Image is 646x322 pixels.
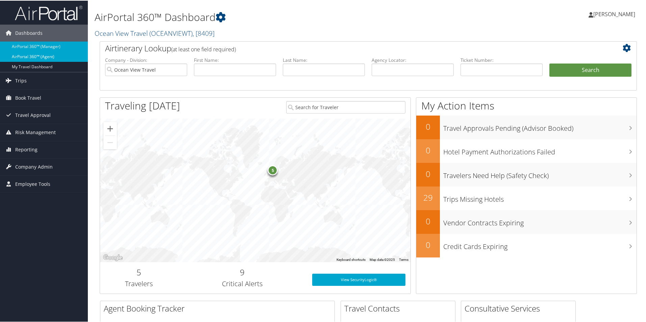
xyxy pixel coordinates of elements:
h2: Travel Contacts [344,302,455,314]
a: [PERSON_NAME] [589,3,642,24]
h2: Consultative Services [465,302,575,314]
img: Google [102,253,124,262]
span: Company Admin [15,158,53,175]
span: Employee Tools [15,175,50,192]
span: Trips [15,72,27,89]
span: Book Travel [15,89,41,106]
span: ( OCEANVIEWT ) [149,28,193,37]
h1: Traveling [DATE] [105,98,180,112]
label: Last Name: [283,56,365,63]
h2: 0 [416,168,440,179]
label: Company - Division: [105,56,187,63]
a: 0Hotel Payment Authorizations Failed [416,139,637,162]
a: View SecurityLogic® [312,273,405,285]
h2: 0 [416,239,440,250]
span: , [ 8409 ] [193,28,215,37]
h2: 29 [416,191,440,203]
a: 29Trips Missing Hotels [416,186,637,209]
button: Search [549,63,631,76]
label: Agency Locator: [372,56,454,63]
a: 0Credit Cards Expiring [416,233,637,257]
a: 0Travelers Need Help (Safety Check) [416,162,637,186]
h3: Hotel Payment Authorizations Failed [443,143,637,156]
h3: Vendor Contracts Expiring [443,214,637,227]
span: Reporting [15,141,38,157]
h1: My Action Items [416,98,637,112]
h2: 5 [105,266,173,277]
h2: 0 [416,215,440,226]
h3: Travel Approvals Pending (Advisor Booked) [443,120,637,132]
span: Travel Approval [15,106,51,123]
a: Ocean View Travel [95,28,215,37]
span: Map data ©2025 [370,257,395,261]
h2: 0 [416,144,440,155]
span: Dashboards [15,24,43,41]
button: Zoom in [103,121,117,135]
h2: 9 [183,266,302,277]
label: Ticket Number: [461,56,543,63]
a: Open this area in Google Maps (opens a new window) [102,253,124,262]
button: Zoom out [103,135,117,149]
h3: Credit Cards Expiring [443,238,637,251]
h3: Travelers Need Help (Safety Check) [443,167,637,180]
img: airportal-logo.png [15,4,82,20]
h2: Airtinerary Lookup [105,42,587,53]
span: Risk Management [15,123,56,140]
h3: Trips Missing Hotels [443,191,637,203]
span: [PERSON_NAME] [593,10,635,17]
button: Keyboard shortcuts [337,257,366,262]
h1: AirPortal 360™ Dashboard [95,9,459,24]
span: (at least one field required) [171,45,236,52]
h3: Critical Alerts [183,278,302,288]
h3: Travelers [105,278,173,288]
a: 0Vendor Contracts Expiring [416,209,637,233]
input: Search for Traveler [286,100,405,113]
div: 5 [268,164,278,174]
h2: Agent Booking Tracker [104,302,334,314]
a: 0Travel Approvals Pending (Advisor Booked) [416,115,637,139]
label: First Name: [194,56,276,63]
h2: 0 [416,120,440,132]
a: Terms (opens in new tab) [399,257,408,261]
